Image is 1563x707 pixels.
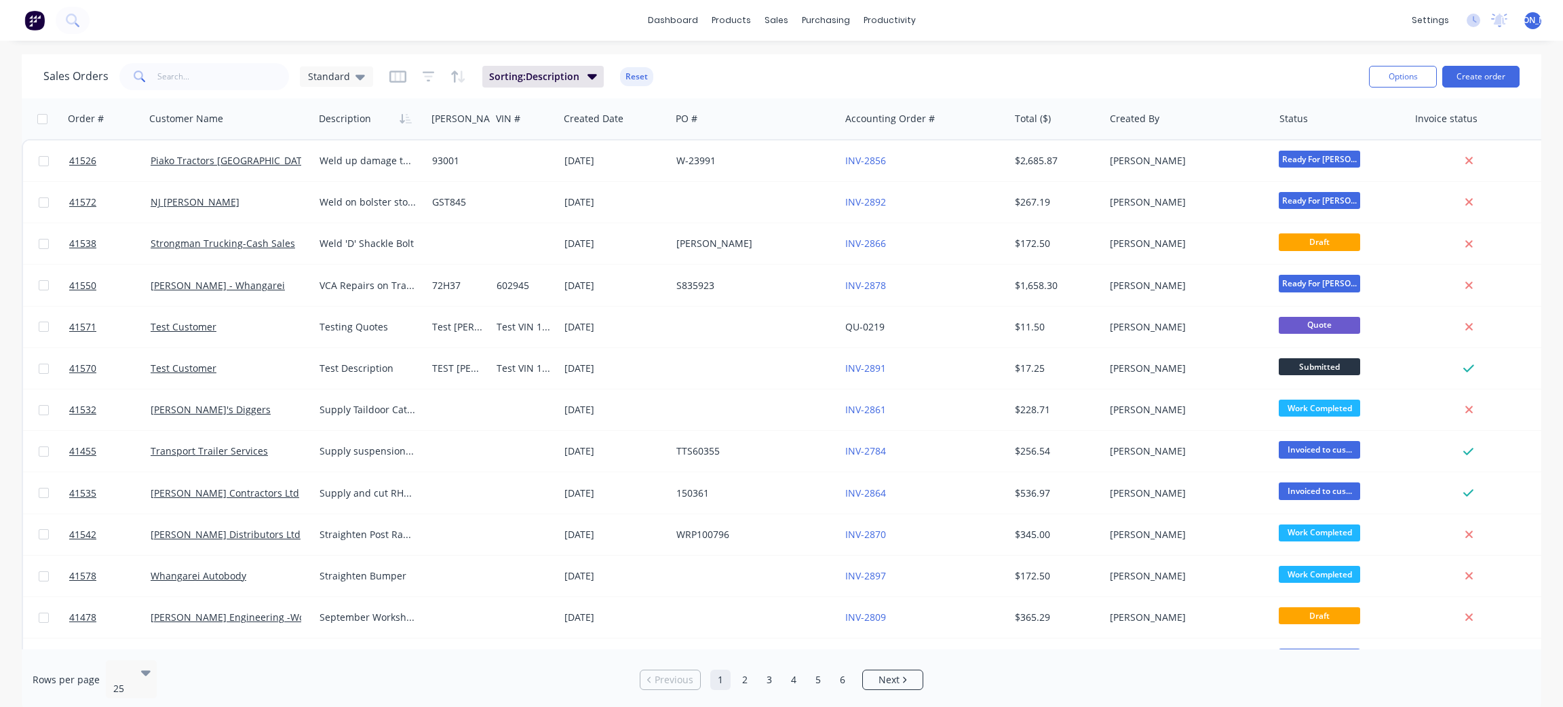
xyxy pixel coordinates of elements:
[845,362,886,375] a: INV-2891
[1110,362,1260,375] div: [PERSON_NAME]
[320,195,416,209] div: Weld on bolster stop pad Cut off old wheel guides
[151,444,268,457] a: Transport Trailer Services
[69,556,151,596] a: 41578
[564,320,665,334] div: [DATE]
[33,673,100,687] span: Rows per page
[1110,237,1260,250] div: [PERSON_NAME]
[1415,112,1478,126] div: Invoice status
[69,569,96,583] span: 41578
[676,444,827,458] div: TTS60355
[1279,524,1360,541] span: Work Completed
[320,528,416,541] div: Straighten Post Rammer Frame
[1015,279,1095,292] div: $1,658.30
[564,444,665,458] div: [DATE]
[1110,320,1260,334] div: [PERSON_NAME]
[845,403,886,416] a: INV-2861
[69,223,151,264] a: 41538
[1015,320,1095,334] div: $11.50
[1405,10,1456,31] div: settings
[69,348,151,389] a: 41570
[320,611,416,624] div: September Workshop Consumables
[564,528,665,541] div: [DATE]
[432,154,483,168] div: 93001
[845,611,886,624] a: INV-2809
[69,473,151,514] a: 41535
[1279,233,1360,250] span: Draft
[795,10,857,31] div: purchasing
[1279,192,1360,209] span: Ready For [PERSON_NAME]
[69,320,96,334] span: 41571
[1110,403,1260,417] div: [PERSON_NAME]
[1279,112,1308,126] div: Status
[1110,611,1260,624] div: [PERSON_NAME]
[69,154,96,168] span: 41526
[564,195,665,209] div: [DATE]
[489,70,579,83] span: Sorting: Description
[482,66,604,88] button: Sorting:Description
[1015,362,1095,375] div: $17.25
[113,682,130,695] div: 25
[564,154,665,168] div: [DATE]
[151,362,216,375] a: Test Customer
[69,195,96,209] span: 41572
[157,63,290,90] input: Search...
[1015,154,1095,168] div: $2,685.87
[69,486,96,500] span: 41535
[320,569,416,583] div: Straighten Bumper
[69,528,96,541] span: 41542
[24,10,45,31] img: Factory
[151,195,239,208] a: NJ [PERSON_NAME]
[320,444,416,458] div: Supply suspension parts for 2 axle simple trailer
[1279,607,1360,624] span: Draft
[845,112,935,126] div: Accounting Order #
[69,279,96,292] span: 41550
[705,10,758,31] div: products
[431,112,514,126] div: [PERSON_NAME]#
[845,569,886,582] a: INV-2897
[68,112,104,126] div: Order #
[845,237,886,250] a: INV-2866
[620,67,653,86] button: Reset
[564,403,665,417] div: [DATE]
[320,320,416,334] div: Testing Quotes
[497,320,551,334] div: Test VIN 1234
[1279,566,1360,583] span: Work Completed
[564,237,665,250] div: [DATE]
[1279,358,1360,375] span: Submitted
[564,611,665,624] div: [DATE]
[1279,441,1360,458] span: Invoiced to cus...
[151,320,216,333] a: Test Customer
[1015,486,1095,500] div: $536.97
[320,279,416,292] div: VCA Repairs on Trailer Repair Cracks as per VTNZ sheet
[845,320,885,333] a: QU-0219
[320,154,416,168] div: Weld up damage to rim
[151,237,295,250] a: Strongman Trucking-Cash Sales
[676,528,827,541] div: WRP100796
[879,673,900,687] span: Next
[1279,275,1360,292] span: Ready For [PERSON_NAME]
[1279,400,1360,417] span: Work Completed
[497,279,551,292] div: 602945
[151,569,246,582] a: Whangarei Autobody
[69,265,151,306] a: 41550
[784,670,804,690] a: Page 4
[149,112,223,126] div: Customer Name
[1015,112,1051,126] div: Total ($)
[1279,151,1360,168] span: Ready For [PERSON_NAME]
[1015,611,1095,624] div: $365.29
[432,195,483,209] div: GST845
[319,112,371,126] div: Description
[758,10,795,31] div: sales
[69,362,96,375] span: 41570
[564,112,623,126] div: Created Date
[320,362,416,375] div: Test Description
[69,514,151,555] a: 41542
[1110,444,1260,458] div: [PERSON_NAME]
[710,670,731,690] a: Page 1 is your current page
[69,444,96,458] span: 41455
[1110,154,1260,168] div: [PERSON_NAME]
[857,10,923,31] div: productivity
[676,486,827,500] div: 150361
[564,279,665,292] div: [DATE]
[151,403,271,416] a: [PERSON_NAME]'s Diggers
